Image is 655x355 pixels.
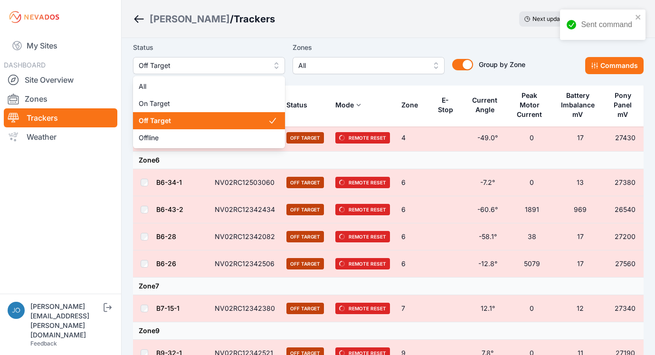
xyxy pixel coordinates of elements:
[139,133,268,143] span: Offline
[139,99,268,108] span: On Target
[133,57,285,74] button: Off Target
[139,116,268,125] span: Off Target
[635,13,642,21] button: close
[139,60,266,71] span: Off Target
[581,19,632,30] div: Sent command
[133,76,285,148] div: Off Target
[139,82,268,91] span: All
